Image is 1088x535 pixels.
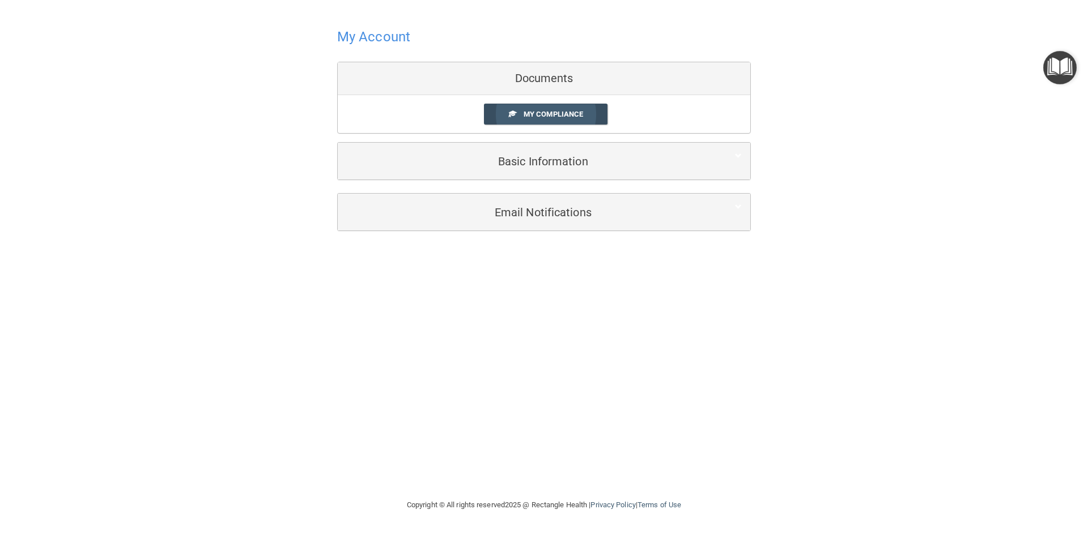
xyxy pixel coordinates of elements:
[337,29,410,44] h4: My Account
[1043,51,1077,84] button: Open Resource Center
[337,487,751,523] div: Copyright © All rights reserved 2025 @ Rectangle Health | |
[637,500,681,509] a: Terms of Use
[346,148,742,174] a: Basic Information
[346,206,707,219] h5: Email Notifications
[338,62,750,95] div: Documents
[346,155,707,168] h5: Basic Information
[590,500,635,509] a: Privacy Policy
[524,110,583,118] span: My Compliance
[346,199,742,225] a: Email Notifications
